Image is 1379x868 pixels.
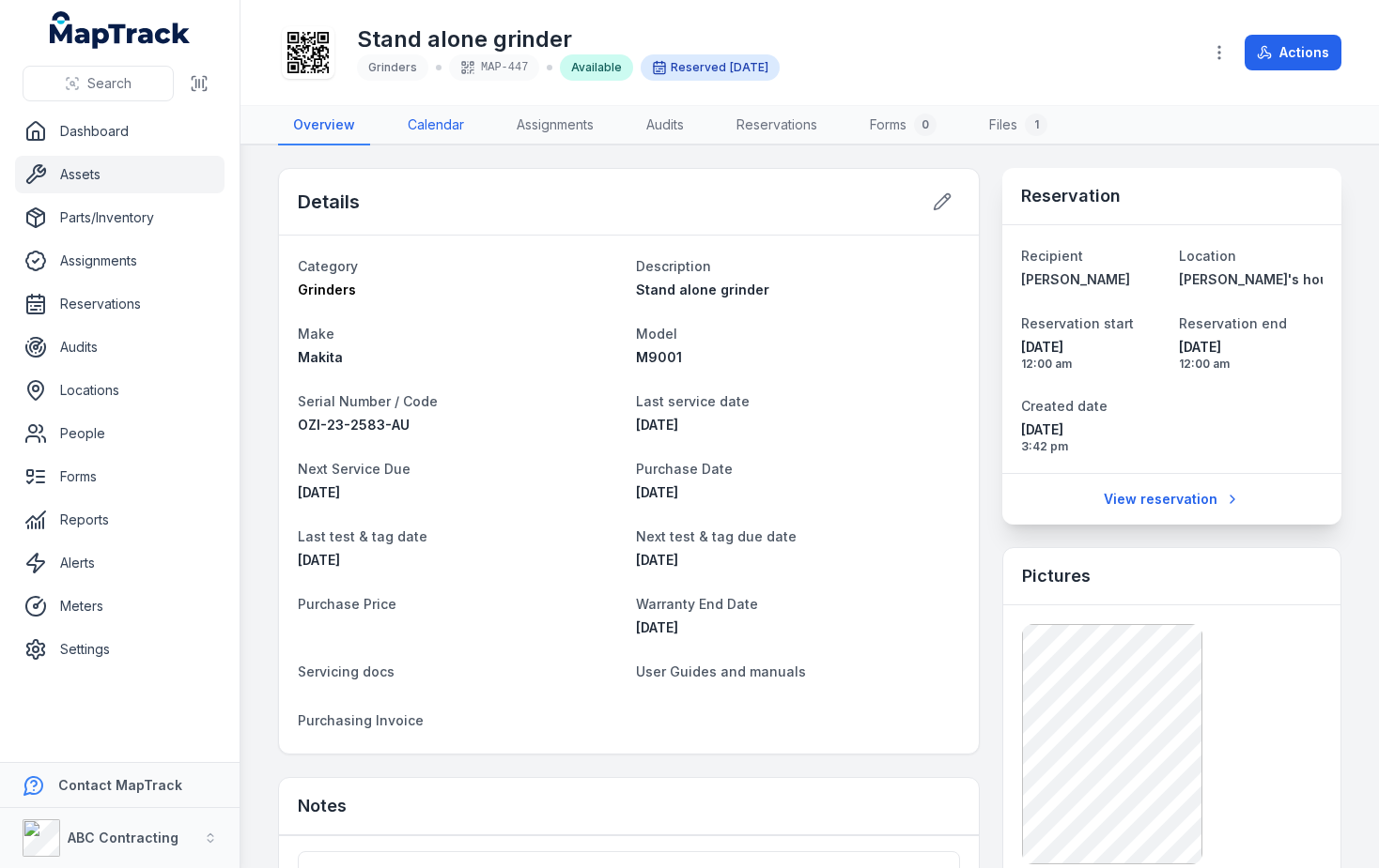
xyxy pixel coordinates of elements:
[1179,315,1287,331] span: Reservation end
[636,326,677,342] span: Model
[1025,114,1047,136] div: 1
[298,258,358,274] span: Category
[15,587,225,625] a: Meters
[636,552,678,568] time: 25/07/2025, 10:00:00 am
[298,484,340,500] span: [DATE]
[636,258,711,274] span: Description
[636,552,678,568] span: [DATE]
[15,372,225,409] a: Locations
[855,106,952,145] a: Forms0
[298,349,343,365] span: Makita
[1021,338,1165,372] time: 20/10/2025, 12:00:00 am
[1021,338,1165,357] span: [DATE]
[87,74,132,93] span: Search
[560,54,633,81] div: Available
[15,156,225,193] a: Assets
[636,282,769,297] span: Stand alone grinder
[1179,338,1323,357] span: [DATE]
[636,663,806,679] span: User Guides and manuals
[298,552,340,568] time: 25/01/2025, 11:00:00 am
[914,114,937,136] div: 0
[636,461,733,477] span: Purchase Date
[298,326,334,342] span: Make
[1179,271,1344,287] span: [PERSON_NAME]'s house
[15,631,225,668] a: Settings
[631,106,699,145] a: Audits
[15,285,225,323] a: Reservations
[298,282,356,297] span: Grinders
[15,328,225,366] a: Audits
[298,528,427,544] span: Last test & tag date
[636,393,750,409] span: Last service date
[15,242,225,280] a: Assignments
[15,544,225,582] a: Alerts
[15,415,225,452] a: People
[298,484,340,500] time: 25/12/2025, 11:00:00 am
[721,106,832,145] a: Reservations
[298,793,347,819] h3: Notes
[636,596,758,612] span: Warranty End Date
[298,189,360,215] h2: Details
[58,777,182,793] strong: Contact MapTrack
[298,417,410,433] span: OZI-23-2583-AU
[502,106,609,145] a: Assignments
[730,60,768,74] span: [DATE]
[278,106,370,145] a: Overview
[298,663,395,679] span: Servicing docs
[298,552,340,568] span: [DATE]
[636,349,682,365] span: M9001
[641,54,780,81] div: Reserved
[368,60,417,74] span: Grinders
[15,199,225,236] a: Parts/Inventory
[15,458,225,495] a: Forms
[449,54,539,81] div: MAP-447
[1021,248,1083,264] span: Recipient
[68,830,178,845] strong: ABC Contracting
[393,106,479,145] a: Calendar
[1022,563,1091,589] h3: Pictures
[1021,398,1108,414] span: Created date
[974,106,1062,145] a: Files1
[1021,420,1165,454] time: 15/10/2025, 3:42:27 pm
[1021,270,1165,289] a: [PERSON_NAME]
[1179,270,1323,289] a: [PERSON_NAME]'s house
[298,461,411,477] span: Next Service Due
[298,596,396,612] span: Purchase Price
[1179,248,1236,264] span: Location
[298,712,424,728] span: Purchasing Invoice
[636,484,678,500] span: [DATE]
[357,24,780,54] h1: Stand alone grinder
[23,66,174,101] button: Search
[636,417,678,433] span: [DATE]
[636,528,797,544] span: Next test & tag due date
[50,11,191,49] a: MapTrack
[1021,439,1165,454] span: 3:42 pm
[15,501,225,539] a: Reports
[15,113,225,150] a: Dashboard
[1179,338,1323,372] time: 31/10/2025, 12:00:00 am
[730,60,768,75] time: 20/10/2025, 12:00:00 am
[1179,357,1323,372] span: 12:00 am
[1092,481,1252,517] a: View reservation
[1021,183,1121,209] h3: Reservation
[636,619,678,635] time: 21/11/2027, 11:00:00 am
[636,484,678,500] time: 21/11/2024, 11:00:00 am
[636,417,678,433] time: 25/12/2024, 11:00:00 am
[1021,315,1134,331] span: Reservation start
[1021,420,1165,439] span: [DATE]
[636,619,678,635] span: [DATE]
[1021,357,1165,372] span: 12:00 am
[298,393,438,409] span: Serial Number / Code
[1245,35,1341,70] button: Actions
